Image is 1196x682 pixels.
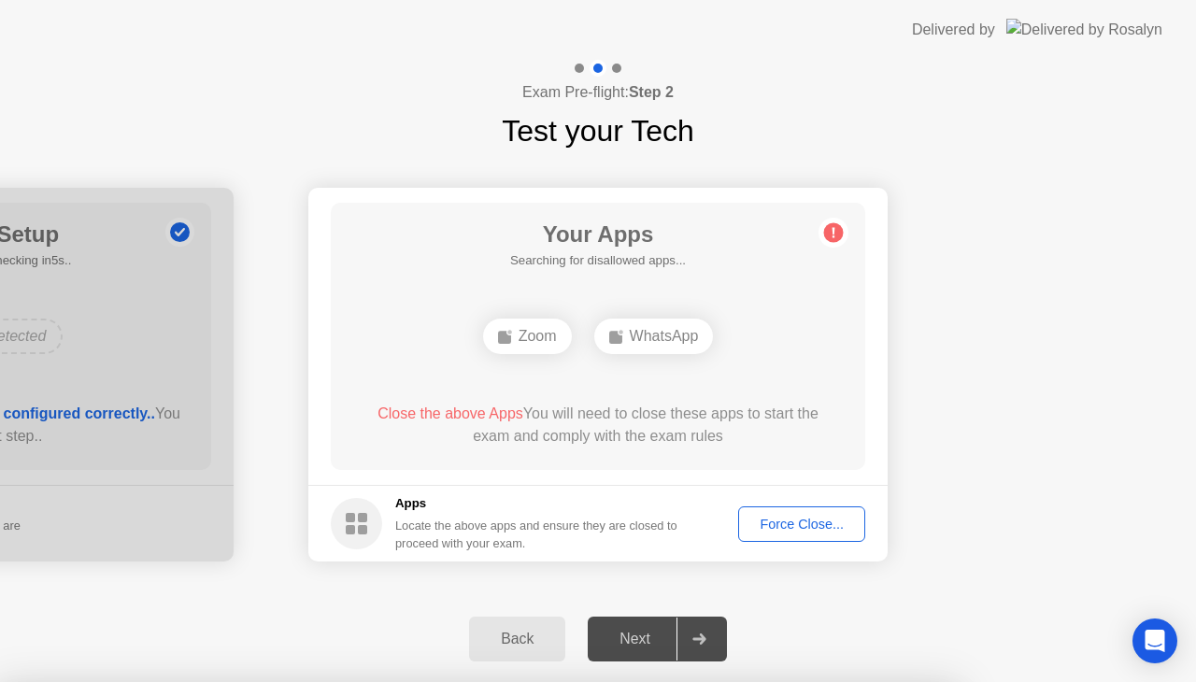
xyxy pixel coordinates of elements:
[395,517,678,552] div: Locate the above apps and ensure they are closed to proceed with your exam.
[522,81,674,104] h4: Exam Pre-flight:
[510,251,686,270] h5: Searching for disallowed apps...
[502,108,694,153] h1: Test your Tech
[395,494,678,513] h5: Apps
[377,405,523,421] span: Close the above Apps
[358,403,839,448] div: You will need to close these apps to start the exam and comply with the exam rules
[483,319,572,354] div: Zoom
[1006,19,1162,40] img: Delivered by Rosalyn
[475,631,560,647] div: Back
[912,19,995,41] div: Delivered by
[594,319,714,354] div: WhatsApp
[629,84,674,100] b: Step 2
[510,218,686,251] h1: Your Apps
[1132,618,1177,663] div: Open Intercom Messenger
[593,631,676,647] div: Next
[745,517,859,532] div: Force Close...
